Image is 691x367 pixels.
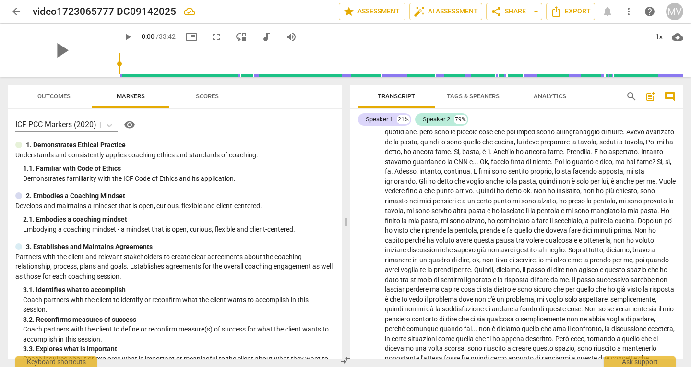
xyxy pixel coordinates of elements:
span: facendo [572,167,598,175]
span: mangiato [591,207,621,214]
span: punto [436,187,455,195]
span: continua [444,167,470,175]
span: avanzato [646,128,674,136]
span: detto [506,187,523,195]
span: che [482,138,494,146]
span: un [467,197,477,205]
span: . [563,148,566,155]
button: AI Assessment [409,3,482,20]
div: MV [666,3,683,20]
span: aspettato [608,148,638,155]
span: compare_arrows [340,355,351,366]
span: . [638,148,641,155]
span: a [619,138,624,146]
span: che [424,187,436,195]
span: non [583,187,596,195]
span: , [637,187,640,195]
p: 2. Embodies a Coaching Mindset [26,191,125,201]
span: sono [492,167,508,175]
span: Outcomes [37,93,71,100]
span: Export [550,6,591,17]
div: Keyboard shortcuts [15,356,97,367]
span: sì [665,158,670,166]
span: pasta [468,207,487,214]
span: Poi [646,138,657,146]
span: auto_fix_high [414,6,425,17]
span: tavola [624,138,643,146]
span: mi [566,207,574,214]
span: . [473,158,475,166]
span: Vuole [659,178,676,185]
span: ho [596,187,605,195]
span: sono [627,197,643,205]
span: star [343,6,355,17]
span: , [536,178,539,185]
span: la [571,138,578,146]
span: . [475,158,477,166]
span: proprio [530,167,552,175]
span: mi [483,167,492,175]
span: punto [493,197,512,205]
span: Sì [454,148,459,155]
span: faccio [491,158,511,166]
span: seduti [599,138,619,146]
p: Understands and consistently applies coaching ethics and standards of coaching. [15,150,334,160]
span: a [531,217,536,225]
span: di [526,158,533,166]
span: ok [523,187,530,195]
span: play_arrow [49,38,74,63]
span: anche [616,178,635,185]
span: . [530,187,534,195]
span: altra [453,207,468,214]
span: / 33:42 [156,33,176,40]
div: 1. 1. Familiar with Code of Ethics [23,164,334,174]
span: vedere [385,187,406,195]
span: mi [626,167,635,175]
span: a [462,197,467,205]
span: Ho [661,207,669,214]
span: Assessment [343,6,401,17]
span: la [512,178,519,185]
span: audiotrack [261,31,272,43]
span: pulire [590,217,608,225]
span: pasta [400,138,417,146]
span: , [623,167,626,175]
span: un [655,217,664,225]
span: cucina [494,138,514,146]
div: Speaker 2 [423,115,450,124]
span: ho [488,217,497,225]
span: , [404,207,406,214]
button: Share [486,3,530,20]
button: Play [119,28,136,46]
span: . [551,158,554,166]
button: Export [546,3,595,20]
span: Analytics [534,93,566,100]
span: miei [419,197,433,205]
span: ha [666,138,673,146]
span: rimasto [385,197,409,205]
span: ho [548,187,557,195]
span: , [417,128,419,136]
span: è [611,178,616,185]
span: alzato [537,197,556,205]
span: post_add [645,91,656,102]
span: hai [626,158,637,166]
span: Avevo [626,128,646,136]
span: anche [486,178,505,185]
span: sono [521,197,537,205]
span: voglio [466,178,486,185]
span: quindi [420,138,440,146]
span: Intanto [641,148,663,155]
span: sta [561,167,572,175]
span: ho [559,197,568,205]
button: View player as separate pane [233,28,250,46]
span: Sì [657,158,662,166]
span: apposta [598,167,623,175]
span: , [441,167,444,175]
span: poi [506,128,517,136]
span: ancora [413,148,435,155]
span: certo [477,197,493,205]
span: Scores [196,93,219,100]
span: è [482,148,487,155]
span: Prendila [566,148,591,155]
